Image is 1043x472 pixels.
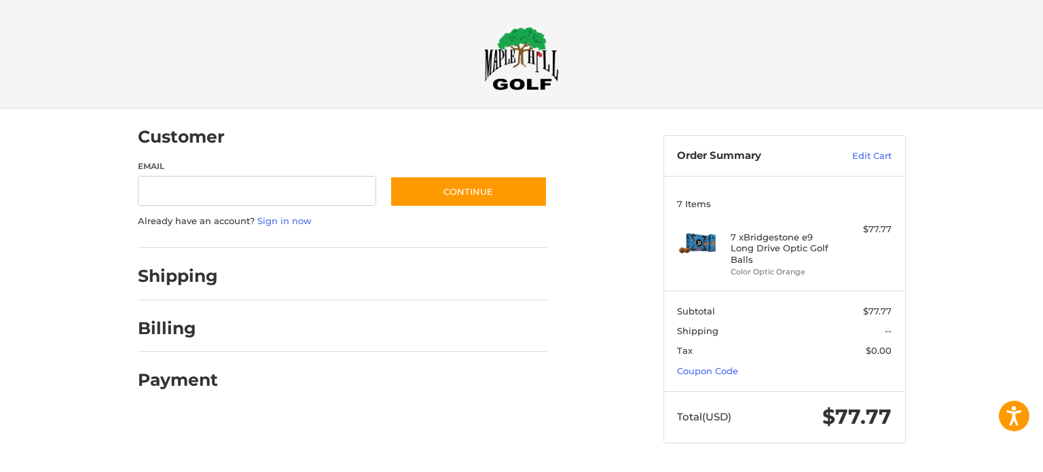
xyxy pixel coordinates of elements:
[677,410,731,423] span: Total (USD)
[257,215,312,226] a: Sign in now
[731,232,835,265] h4: 7 x Bridgestone e9 Long Drive Optic Golf Balls
[390,176,547,207] button: Continue
[885,325,892,336] span: --
[866,345,892,356] span: $0.00
[931,435,1043,472] iframe: Google Customer Reviews
[677,345,693,356] span: Tax
[677,198,892,209] h3: 7 Items
[138,266,218,287] h2: Shipping
[138,126,225,147] h2: Customer
[138,318,217,339] h2: Billing
[484,26,559,90] img: Maple Hill Golf
[677,325,718,336] span: Shipping
[677,149,823,163] h3: Order Summary
[838,223,892,236] div: $77.77
[822,404,892,429] span: $77.77
[677,306,715,316] span: Subtotal
[138,160,377,173] label: Email
[731,266,835,278] li: Color Optic Orange
[677,365,738,376] a: Coupon Code
[863,306,892,316] span: $77.77
[138,369,218,391] h2: Payment
[823,149,892,163] a: Edit Cart
[138,215,547,228] p: Already have an account?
